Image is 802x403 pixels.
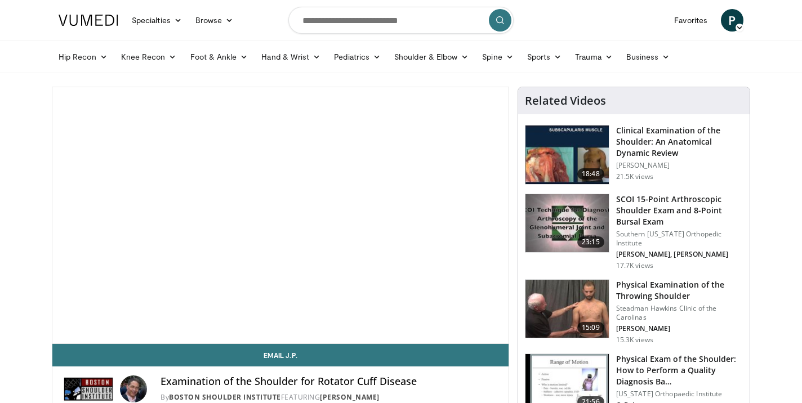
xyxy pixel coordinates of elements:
[125,9,189,32] a: Specialties
[288,7,514,34] input: Search topics, interventions
[169,392,281,402] a: Boston Shoulder Institute
[616,324,743,333] p: [PERSON_NAME]
[616,230,743,248] p: Southern [US_STATE] Orthopedic Institute
[577,168,604,180] span: 18:48
[114,46,184,68] a: Knee Recon
[721,9,743,32] a: P
[255,46,327,68] a: Hand & Wrist
[616,304,743,322] p: Steadman Hawkins Clinic of the Carolinas
[525,126,609,184] img: 275771_0002_1.png.150x105_q85_crop-smart_upscale.jpg
[161,392,500,402] div: By FEATURING
[616,194,743,227] h3: SCOI 15-Point Arthroscopic Shoulder Exam and 8-Point Bursal Exam
[525,279,743,344] a: 15:09 Physical Examination of the Throwing Shoulder Steadman Hawkins Clinic of the Carolinas [PER...
[327,46,387,68] a: Pediatrics
[52,344,509,366] a: Email J.P.
[616,125,743,159] h3: Clinical Examination of the Shoulder: An Anatomical Dynamic Review
[616,261,653,270] p: 17.7K views
[184,46,255,68] a: Foot & Ankle
[525,194,609,253] img: 3Gduepif0T1UGY8H4xMDoxOjByO_JhYE.150x105_q85_crop-smart_upscale.jpg
[189,9,240,32] a: Browse
[52,87,509,344] video-js: Video Player
[616,353,743,387] h3: Physical Exam of the Shoulder: How to Perform a Quality Diagnosis Ba…
[616,250,743,259] p: [PERSON_NAME], [PERSON_NAME]
[616,335,653,344] p: 15.3K views
[620,46,677,68] a: Business
[520,46,569,68] a: Sports
[59,15,118,26] img: VuMedi Logo
[161,375,500,388] h4: Examination of the Shoulder for Rotator Cuff Disease
[577,322,604,333] span: 15:09
[577,236,604,248] span: 23:15
[475,46,520,68] a: Spine
[525,280,609,338] img: 304394_0001_1.png.150x105_q85_crop-smart_upscale.jpg
[120,375,147,402] img: Avatar
[616,161,743,170] p: [PERSON_NAME]
[52,46,114,68] a: Hip Recon
[616,279,743,302] h3: Physical Examination of the Throwing Shoulder
[387,46,475,68] a: Shoulder & Elbow
[525,125,743,185] a: 18:48 Clinical Examination of the Shoulder: An Anatomical Dynamic Review [PERSON_NAME] 21.5K views
[667,9,714,32] a: Favorites
[525,194,743,270] a: 23:15 SCOI 15-Point Arthroscopic Shoulder Exam and 8-Point Bursal Exam Southern [US_STATE] Orthop...
[616,389,743,398] p: [US_STATE] Orthopaedic Institute
[61,375,115,402] img: Boston Shoulder Institute
[616,172,653,181] p: 21.5K views
[568,46,620,68] a: Trauma
[320,392,380,402] a: [PERSON_NAME]
[525,94,606,108] h4: Related Videos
